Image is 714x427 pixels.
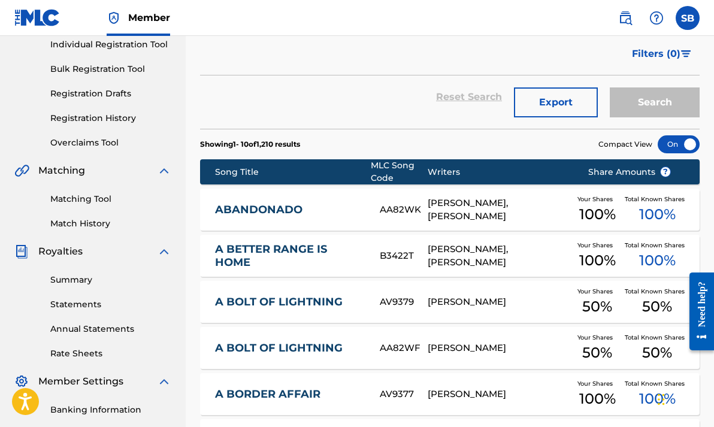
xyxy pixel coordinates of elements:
span: Your Shares [577,241,618,250]
img: expand [157,374,171,389]
img: search [618,11,633,25]
span: 50 % [582,342,612,364]
a: Bulk Registration Tool [50,63,171,75]
a: ABANDONADO [215,203,364,217]
a: A BOLT OF LIGHTNING [215,341,364,355]
div: Drag [658,381,665,417]
a: Annual Statements [50,323,171,335]
a: Rate Sheets [50,347,171,360]
button: Filters (0) [625,39,700,69]
div: MLC Song Code [371,159,428,184]
span: Total Known Shares [625,333,689,342]
div: Song Title [215,166,371,178]
span: 50 % [582,296,612,317]
div: [PERSON_NAME] [428,341,570,355]
p: Showing 1 - 10 of 1,210 results [200,139,300,150]
a: A BETTER RANGE IS HOME [215,243,364,269]
span: Compact View [598,139,652,150]
span: 100 % [579,204,616,225]
span: Member [128,11,170,25]
span: Total Known Shares [625,379,689,388]
span: 100 % [579,250,616,271]
span: Royalties [38,244,83,259]
div: AA82WF [380,341,427,355]
a: Registration Drafts [50,87,171,100]
img: expand [157,244,171,259]
iframe: Chat Widget [654,370,714,427]
img: Royalties [14,244,29,259]
span: Total Known Shares [625,241,689,250]
span: Total Known Shares [625,195,689,204]
span: ? [661,167,670,177]
span: 100 % [639,250,676,271]
span: Your Shares [577,195,618,204]
img: expand [157,163,171,178]
img: help [649,11,664,25]
span: Total Known Shares [625,287,689,296]
span: 100 % [639,388,676,410]
a: Matching Tool [50,193,171,205]
a: Summary [50,274,171,286]
div: [PERSON_NAME], [PERSON_NAME] [428,196,570,223]
span: Your Shares [577,379,618,388]
span: 100 % [579,388,616,410]
a: Overclaims Tool [50,137,171,149]
a: A BORDER AFFAIR [215,387,364,401]
img: Matching [14,163,29,178]
img: Member Settings [14,374,29,389]
a: Match History [50,217,171,230]
img: filter [681,50,691,57]
span: Matching [38,163,85,178]
a: Statements [50,298,171,311]
span: Your Shares [577,333,618,342]
span: Your Shares [577,287,618,296]
div: Writers [428,166,570,178]
div: B3422T [380,249,427,263]
a: Registration History [50,112,171,125]
iframe: Resource Center [680,262,714,361]
a: A BOLT OF LIGHTNING [215,295,364,309]
div: [PERSON_NAME] [428,295,570,309]
span: Member Settings [38,374,123,389]
span: 100 % [639,204,676,225]
span: Filters ( 0 ) [632,47,680,61]
div: User Menu [676,6,700,30]
button: Export [514,87,598,117]
img: Top Rightsholder [107,11,121,25]
span: 50 % [642,296,672,317]
span: 50 % [642,342,672,364]
a: Individual Registration Tool [50,38,171,51]
div: [PERSON_NAME] [428,387,570,401]
div: Help [645,6,668,30]
a: Public Search [613,6,637,30]
img: MLC Logo [14,9,60,26]
span: Share Amounts [588,166,671,178]
a: Banking Information [50,404,171,416]
div: [PERSON_NAME], [PERSON_NAME] [428,243,570,269]
div: AV9379 [380,295,427,309]
div: AA82WK [380,203,427,217]
div: AV9377 [380,387,427,401]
